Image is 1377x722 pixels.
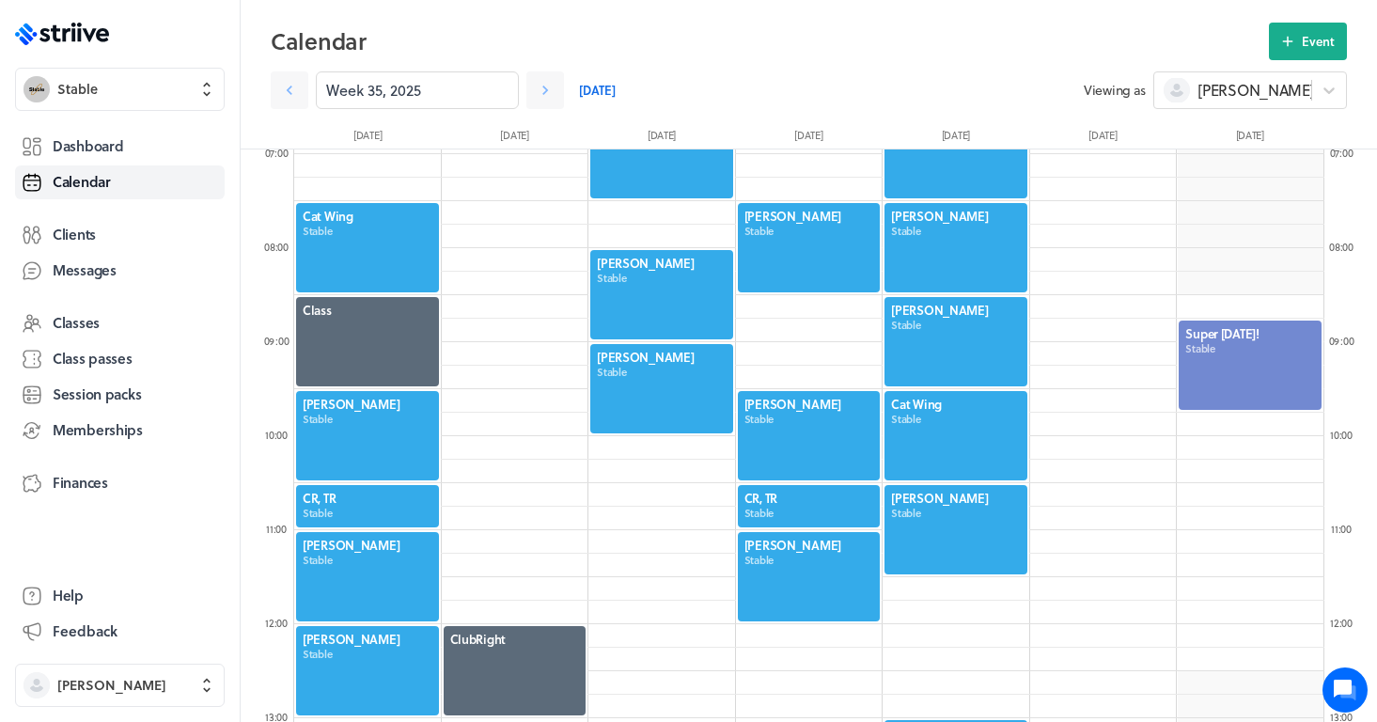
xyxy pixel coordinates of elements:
[1340,239,1354,255] span: :00
[1322,667,1368,713] iframe: gist-messenger-bubble-iframe
[15,306,225,340] a: Classes
[14,230,362,302] div: USHi [PERSON_NAME], Thanks for this. I’m hoping I will be all set up on Clubright for the [DATE] ...
[1322,146,1360,160] div: 07
[53,473,108,493] span: Finances
[1197,80,1314,101] span: [PERSON_NAME]
[1338,521,1352,537] span: :00
[28,111,348,171] h2: We're here to help. Ask us anything!
[53,586,84,605] span: Help
[15,342,225,376] a: Class passes
[271,23,1269,60] h2: Calendar
[258,428,295,442] div: 10
[274,145,288,161] span: :00
[57,676,166,695] span: [PERSON_NAME]
[15,218,225,252] a: Clients
[57,80,98,99] span: Stable
[275,333,289,349] span: :00
[294,128,441,149] div: [DATE]
[1269,23,1347,60] button: Event
[883,128,1029,149] div: [DATE]
[316,71,519,109] input: YYYY-M-D
[1084,81,1146,100] span: Viewing as
[258,522,295,536] div: 11
[1339,427,1353,443] span: :00
[53,260,117,280] span: Messages
[588,128,735,149] div: [DATE]
[1177,128,1323,149] div: [DATE]
[258,334,295,348] div: 09
[28,77,348,107] h1: Hi [PERSON_NAME]
[274,427,288,443] span: :00
[15,68,225,111] button: StableStable
[1322,428,1360,442] div: 10
[1029,128,1176,149] div: [DATE]
[274,521,287,537] span: :00
[441,128,587,149] div: [DATE]
[15,414,225,447] a: Memberships
[1339,145,1353,161] span: :00
[1302,33,1335,50] span: Event
[15,254,225,288] a: Messages
[303,207,343,220] span: See all
[15,165,225,199] a: Calendar
[15,378,225,412] a: Session packs
[258,240,295,254] div: 08
[53,313,100,333] span: Classes
[29,247,67,285] img: US
[15,466,225,500] a: Finances
[15,664,225,707] button: [PERSON_NAME]
[1322,240,1360,254] div: 08
[53,172,111,192] span: Calendar
[15,579,225,613] a: Help
[53,136,123,156] span: Dashboard
[29,318,347,355] button: New conversation
[78,247,328,263] div: Hi [PERSON_NAME], Thanks for this. I’m hoping I will be all set up on Clubright for the [DATE] Ab...
[33,205,303,223] h2: Recent conversations
[579,71,616,109] a: [DATE]
[1322,334,1360,348] div: 09
[1340,333,1354,349] span: :00
[1322,616,1360,630] div: 12
[258,146,295,160] div: 07
[186,269,225,283] span: [DATE]
[735,128,882,149] div: [DATE]
[275,239,289,255] span: :00
[55,422,336,460] input: Search articles
[23,76,50,102] img: Stable
[274,615,288,631] span: :00
[25,391,351,414] p: Find an answer quickly
[15,615,225,649] button: Feedback
[121,329,226,344] span: New conversation
[53,349,133,369] span: Class passes
[15,130,225,164] a: Dashboard
[1339,615,1353,631] span: :00
[258,616,295,630] div: 12
[53,420,143,440] span: Memberships
[1322,522,1360,536] div: 11
[78,269,182,285] div: [PERSON_NAME] •
[53,621,117,641] span: Feedback
[53,385,141,404] span: Session packs
[53,225,96,244] span: Clients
